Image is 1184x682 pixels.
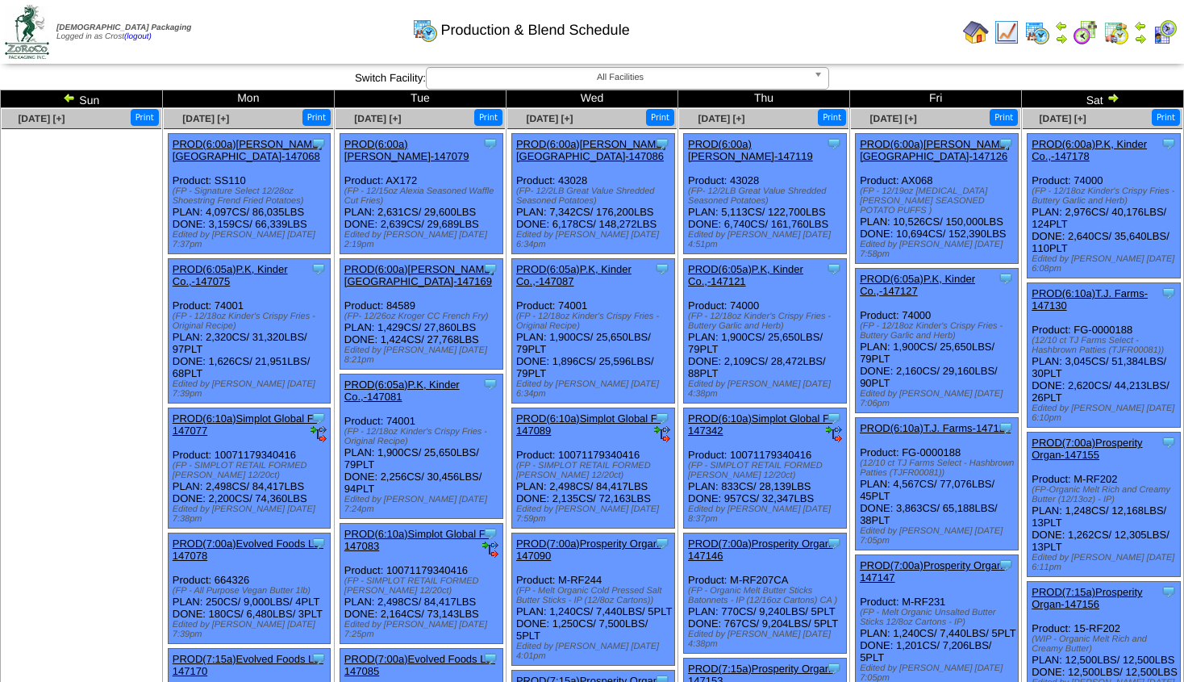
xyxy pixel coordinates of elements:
img: ediSmall.gif [311,426,327,442]
div: (FP - 12/18oz Kinder's Crispy Fries - Buttery Garlic and Herb) [1032,186,1180,206]
div: Edited by [PERSON_NAME] [DATE] 7:06pm [860,389,1018,408]
td: Fri [850,90,1022,108]
a: [DATE] [+] [698,113,745,124]
img: Tooltip [998,270,1014,287]
img: home.gif [963,19,989,45]
a: [DATE] [+] [182,113,229,124]
img: calendarinout.gif [1103,19,1129,45]
a: PROD(6:00a)P.K, Kinder Co.,-147178 [1032,138,1147,162]
a: PROD(7:00a)Prosperity Organ-147147 [860,559,1006,584]
div: Product: FG-0000188 PLAN: 4,567CS / 77,076LBS / 45PLT DONE: 3,863CS / 65,188LBS / 38PLT [856,418,1019,550]
div: (12/10 ct TJ Farms Select - Hashbrown Patties (TJFR00081)) [1032,336,1180,355]
div: Product: 43028 PLAN: 7,342CS / 176,200LBS DONE: 6,178CS / 148,272LBS [511,134,674,254]
img: Tooltip [311,535,327,551]
a: PROD(6:05a)P.K, Kinder Co.,-147075 [173,263,288,287]
img: Tooltip [311,261,327,277]
div: Product: 10071179340416 PLAN: 2,498CS / 84,417LBS DONE: 2,135CS / 72,163LBS [511,408,674,529]
div: Edited by [PERSON_NAME] [DATE] 6:08pm [1032,254,1180,274]
img: Tooltip [1161,136,1177,152]
div: Product: 664326 PLAN: 250CS / 9,000LBS / 4PLT DONE: 180CS / 6,480LBS / 3PLT [168,533,331,644]
a: PROD(6:05a)P.K, Kinder Co.,-147121 [688,263,803,287]
button: Print [302,109,331,126]
div: Product: 74000 PLAN: 1,900CS / 25,650LBS / 79PLT DONE: 2,109CS / 28,472LBS / 88PLT [684,259,847,404]
div: (FP - 12/18oz Kinder's Crispy Fries - Original Recipe) [344,427,502,446]
img: Tooltip [998,420,1014,436]
img: Tooltip [654,261,670,277]
div: Edited by [PERSON_NAME] [DATE] 4:01pm [516,642,674,661]
img: Tooltip [998,136,1014,152]
img: arrowright.gif [1134,32,1147,45]
button: Print [1152,109,1180,126]
a: (logout) [124,32,152,41]
img: Tooltip [311,136,327,152]
div: (FP - 12/18oz Kinder's Crispy Fries - Buttery Garlic and Herb) [860,321,1018,341]
div: Product: 74001 PLAN: 1,900CS / 25,650LBS / 79PLT DONE: 1,896CS / 25,596LBS / 79PLT [511,259,674,404]
button: Print [646,109,674,126]
img: Tooltip [826,535,842,551]
a: PROD(7:00a)Prosperity Organ-147155 [1032,437,1142,461]
img: Tooltip [482,525,498,542]
a: PROD(6:05a)P.K, Kinder Co.,-147087 [516,263,632,287]
div: Product: AX068 PLAN: 10,526CS / 150,000LBS DONE: 10,694CS / 152,390LBS [856,134,1019,264]
span: [DATE] [+] [354,113,401,124]
div: Product: 10071179340416 PLAN: 2,498CS / 84,417LBS DONE: 2,200CS / 74,360LBS [168,408,331,529]
img: Tooltip [826,261,842,277]
div: Edited by [PERSON_NAME] [DATE] 6:10pm [1032,404,1180,423]
a: PROD(6:00a)[PERSON_NAME][GEOGRAPHIC_DATA]-147169 [344,263,494,287]
img: Tooltip [311,651,327,667]
a: PROD(6:05a)P.K, Kinder Co.,-147127 [860,273,975,297]
div: Edited by [PERSON_NAME] [DATE] 6:34pm [516,379,674,399]
img: Tooltip [654,136,670,152]
div: (FP - 12/15oz Alexia Seasoned Waffle Cut Fries) [344,186,502,206]
img: Tooltip [654,410,670,426]
span: All Facilities [433,68,807,87]
div: Product: 10071179340416 PLAN: 2,498CS / 84,417LBS DONE: 2,164CS / 73,143LBS [340,524,502,644]
td: Sat [1022,90,1184,108]
div: Product: 74000 PLAN: 1,900CS / 25,650LBS / 79PLT DONE: 2,160CS / 29,160LBS / 90PLT [856,269,1019,413]
div: (FP - Melt Organic Cold Pressed Salt Butter Sticks - IP (12/8oz Cartons)) [516,586,674,605]
div: Product: M-RF202 PLAN: 1,248CS / 12,168LBS / 13PLT DONE: 1,262CS / 12,305LBS / 13PLT [1028,433,1181,577]
div: Product: M-RF207CA PLAN: 770CS / 9,240LBS / 5PLT DONE: 767CS / 9,204LBS / 5PLT [684,533,847,654]
div: Product: 74000 PLAN: 2,976CS / 40,176LBS / 124PLT DONE: 2,640CS / 35,640LBS / 110PLT [1028,134,1181,278]
img: Tooltip [1161,285,1177,301]
div: Edited by [PERSON_NAME] [DATE] 4:38pm [688,630,846,649]
div: (WIP - Organic Melt Rich and Creamy Butter) [1032,634,1180,654]
img: Tooltip [654,535,670,551]
div: (FP- 12/2LB Great Value Shredded Seasoned Potatoes) [688,186,846,206]
img: calendarblend.gif [1073,19,1099,45]
div: Product: SS110 PLAN: 4,097CS / 86,035LBS DONE: 3,159CS / 66,339LBS [168,134,331,254]
div: Edited by [PERSON_NAME] [DATE] 6:34pm [516,230,674,249]
img: calendarprod.gif [412,17,438,43]
img: ediSmall.gif [654,426,670,442]
a: PROD(7:00a)Prosperity Organ-147090 [516,538,662,562]
div: (FP - 12/18oz Kinder's Crispy Fries - Original Recipe) [516,312,674,331]
a: PROD(6:10a)Simplot Global F-147083 [344,528,489,552]
div: Edited by [PERSON_NAME] [DATE] 7:37pm [173,230,331,249]
a: PROD(6:10a)Simplot Global F-147089 [516,412,661,437]
div: (FP- 12/2LB Great Value Shredded Seasoned Potatoes) [516,186,674,206]
img: arrowright.gif [1107,91,1119,104]
img: Tooltip [482,261,498,277]
div: (FP - 12/19oz [MEDICAL_DATA][PERSON_NAME] SEASONED POTATO PUFFS ) [860,186,1018,215]
div: (FP - SIMPLOT RETAIL FORMED [PERSON_NAME] 12/20ct) [688,461,846,480]
button: Print [990,109,1018,126]
div: (FP-Organic Melt Rich and Creamy Butter (12/13oz) - IP) [1032,485,1180,504]
div: Edited by [PERSON_NAME] [DATE] 8:37pm [688,504,846,524]
img: ediSmall.gif [826,426,842,442]
a: PROD(6:00a)[PERSON_NAME][GEOGRAPHIC_DATA]-147086 [516,138,666,162]
div: (FP - 12/18oz Kinder's Crispy Fries - Original Recipe) [173,312,331,331]
img: arrowleft.gif [63,91,76,104]
a: [DATE] [+] [1040,113,1086,124]
div: (FP - Signature Select 12/28oz Shoestring Frend Fried Potatoes) [173,186,331,206]
div: Product: 74001 PLAN: 1,900CS / 25,650LBS / 79PLT DONE: 2,256CS / 30,456LBS / 94PLT [340,374,502,519]
a: PROD(7:00a)Evolved Foods LL-147078 [173,538,323,562]
td: Mon [162,90,334,108]
button: Print [818,109,846,126]
div: (FP - 12/18oz Kinder's Crispy Fries - Buttery Garlic and Herb) [688,312,846,331]
span: [DATE] [+] [870,113,917,124]
a: PROD(6:05a)P.K, Kinder Co.,-147081 [344,379,460,403]
span: [DATE] [+] [18,113,65,124]
div: (FP - SIMPLOT RETAIL FORMED [PERSON_NAME] 12/20ct) [516,461,674,480]
div: (FP - Organic Melt Butter Sticks Batonnets - IP (12/16oz Cartons) CA ) [688,586,846,605]
div: Edited by [PERSON_NAME] [DATE] 7:59pm [516,504,674,524]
